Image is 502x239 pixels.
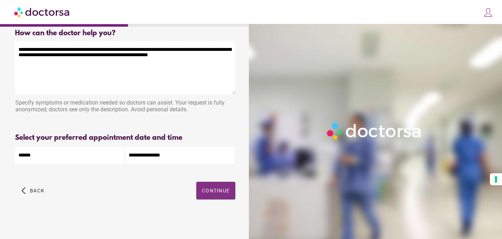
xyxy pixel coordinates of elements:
img: Logo-Doctorsa-trans-White-partial-flat.png [324,120,424,142]
button: arrow_back_ios Back [18,182,47,200]
div: How can the doctor help you? [15,29,235,37]
button: Your consent preferences for tracking technologies [490,173,502,185]
span: Back [30,188,44,193]
span: Continue [202,188,230,193]
div: Select your preferred appointment date and time [15,134,235,142]
img: Doctorsa.com [14,4,70,20]
button: Continue [196,182,235,200]
div: Specify symptoms or medication needed so doctors can assist. Your request is fully anonymized; do... [15,96,235,118]
img: icons8-customer-100.png [483,7,493,17]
